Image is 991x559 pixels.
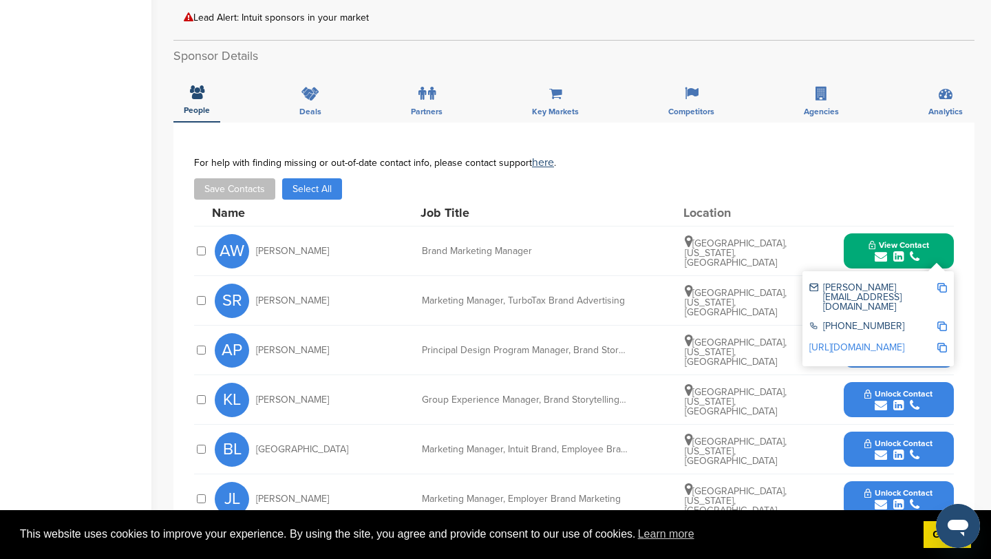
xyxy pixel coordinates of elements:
div: Marketing Manager, TurboTax Brand Advertising [422,296,628,306]
span: People [184,106,210,114]
div: For help with finding missing or out-of-date contact info, please contact support . [194,157,954,168]
span: JL [215,482,249,516]
a: dismiss cookie message [924,521,971,549]
div: [PERSON_NAME][EMAIL_ADDRESS][DOMAIN_NAME] [809,283,937,312]
span: AW [215,234,249,268]
div: Group Experience Manager, Brand Storytelling & Experiences [422,395,628,405]
span: [PERSON_NAME] [256,494,329,504]
span: Unlock Contact [864,439,933,448]
span: [GEOGRAPHIC_DATA], [US_STATE], [GEOGRAPHIC_DATA] [685,287,787,318]
span: Deals [299,107,321,116]
span: Partners [411,107,443,116]
span: Unlock Contact [864,389,933,399]
button: Unlock Contact [848,379,949,421]
button: Select All [282,178,342,200]
div: Brand Marketing Manager [422,246,628,256]
span: [GEOGRAPHIC_DATA] [256,445,348,454]
span: Analytics [928,107,963,116]
h2: Sponsor Details [173,47,974,65]
button: View Contact [852,231,946,272]
img: Copy [937,283,947,293]
div: Marketing Manager, Employer Brand Marketing [422,494,628,504]
span: View Contact [869,240,929,250]
a: here [532,156,554,169]
span: [GEOGRAPHIC_DATA], [US_STATE], [GEOGRAPHIC_DATA] [685,238,787,268]
span: [GEOGRAPHIC_DATA], [US_STATE], [GEOGRAPHIC_DATA] [685,337,787,368]
span: Competitors [668,107,714,116]
span: [PERSON_NAME] [256,395,329,405]
div: Name [212,207,363,219]
button: Save Contacts [194,178,275,200]
a: learn more about cookies [636,524,696,545]
span: [PERSON_NAME] [256,296,329,306]
iframe: Button to launch messaging window [936,504,980,548]
span: This website uses cookies to improve your experience. By using the site, you agree and provide co... [20,524,913,545]
a: [URL][DOMAIN_NAME] [809,341,904,353]
span: Key Markets [532,107,579,116]
span: BL [215,432,249,467]
div: Lead Alert: Intuit sponsors in your market [184,12,964,23]
span: [GEOGRAPHIC_DATA], [US_STATE], [GEOGRAPHIC_DATA] [685,436,787,467]
span: [PERSON_NAME] [256,246,329,256]
div: Marketing Manager, Intuit Brand, Employee Brand & DEI [422,445,628,454]
div: Principal Design Program Manager, Brand Storytelling & Experiences [422,346,628,355]
span: AP [215,333,249,368]
div: Location [683,207,787,219]
button: Unlock Contact [848,478,949,520]
img: Copy [937,343,947,352]
img: Copy [937,321,947,331]
span: KL [215,383,249,417]
span: [GEOGRAPHIC_DATA], [US_STATE], [GEOGRAPHIC_DATA] [685,485,787,516]
div: [PHONE_NUMBER] [809,321,937,333]
span: [PERSON_NAME] [256,346,329,355]
span: Unlock Contact [864,488,933,498]
button: Unlock Contact [848,429,949,470]
div: Job Title [420,207,627,219]
span: [GEOGRAPHIC_DATA], [US_STATE], [GEOGRAPHIC_DATA] [685,386,787,417]
span: Agencies [804,107,839,116]
span: SR [215,284,249,318]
